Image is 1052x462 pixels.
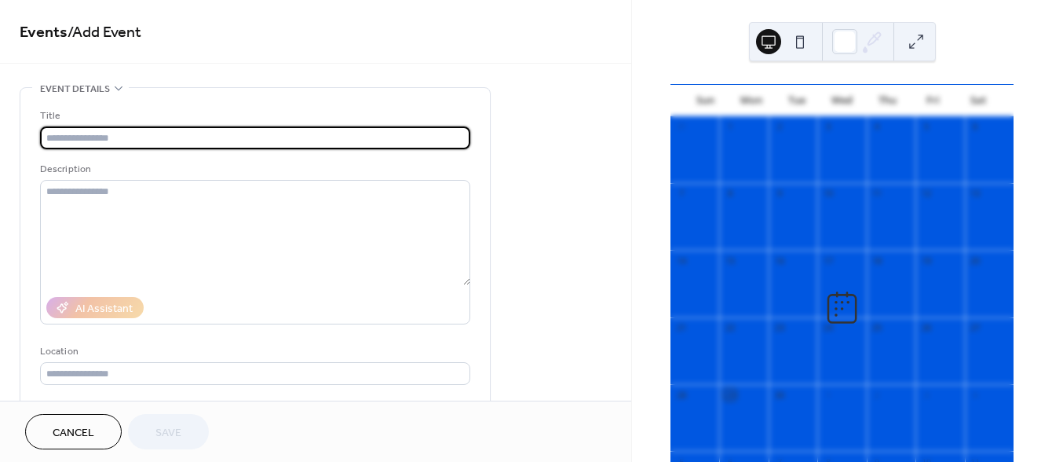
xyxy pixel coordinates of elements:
div: Description [40,161,467,178]
div: 12 [920,188,932,200]
div: 9 [773,188,785,200]
div: 14 [675,255,687,266]
div: 16 [773,255,785,266]
div: 29 [724,389,736,401]
div: 6 [970,121,981,133]
div: 21 [675,322,687,334]
div: 30 [773,389,785,401]
a: Events [20,17,68,48]
div: Tue [774,85,820,116]
div: Fri [910,85,955,116]
div: Wed [820,85,865,116]
div: 15 [724,255,736,266]
div: 8 [724,188,736,200]
div: 24 [822,322,834,334]
div: 4 [871,121,883,133]
div: 1 [724,121,736,133]
span: Event details [40,81,110,97]
div: 25 [871,322,883,334]
div: 3 [920,389,932,401]
div: 19 [920,255,932,266]
span: / Add Event [68,17,141,48]
div: Sun [683,85,729,116]
div: Location [40,343,467,360]
div: 2 [773,121,785,133]
div: 22 [724,322,736,334]
div: 17 [822,255,834,266]
div: Sat [955,85,1001,116]
div: 31 [675,121,687,133]
div: Mon [729,85,774,116]
div: 10 [822,188,834,200]
div: Title [40,108,467,124]
div: 2 [871,389,883,401]
span: Cancel [53,425,94,442]
div: 3 [822,121,834,133]
div: 13 [970,188,981,200]
span: Link to Google Maps [59,398,145,415]
div: 11 [871,188,883,200]
div: 1 [822,389,834,401]
div: 26 [920,322,932,334]
div: Thu [864,85,910,116]
div: 28 [675,389,687,401]
div: 18 [871,255,883,266]
button: Cancel [25,414,122,449]
div: 27 [970,322,981,334]
div: 7 [675,188,687,200]
div: 23 [773,322,785,334]
div: 5 [920,121,932,133]
div: 20 [970,255,981,266]
div: 4 [970,389,981,401]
